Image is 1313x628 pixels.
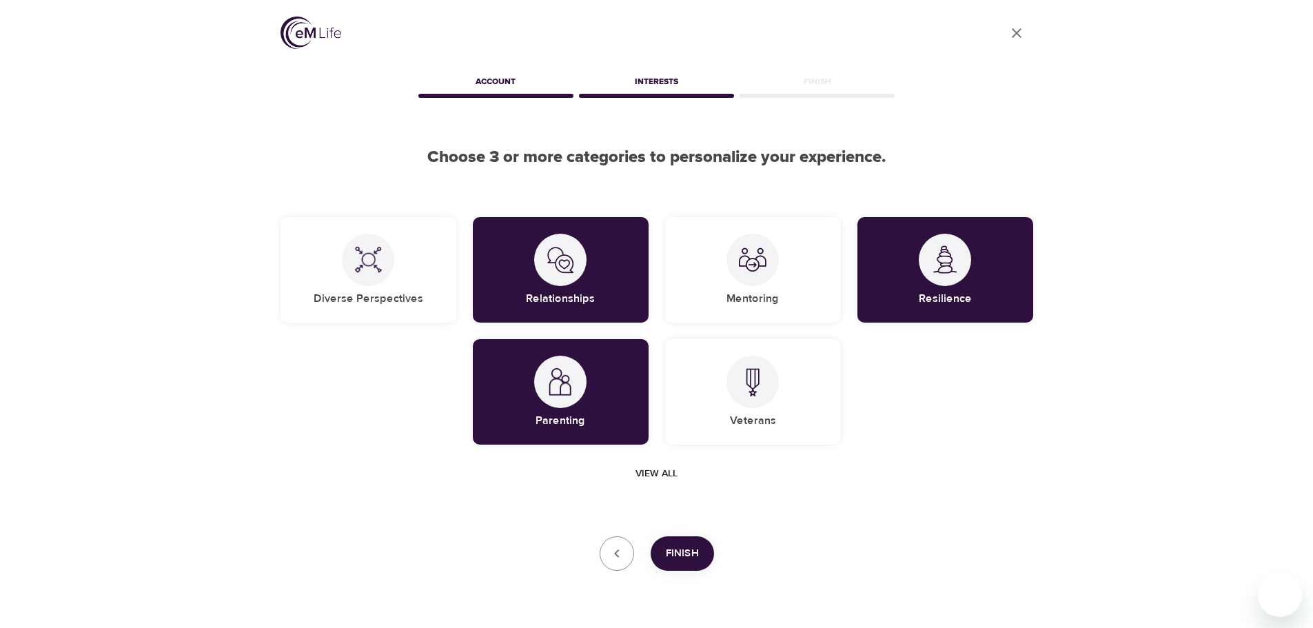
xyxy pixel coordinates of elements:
[281,148,1033,168] h2: Choose 3 or more categories to personalize your experience.
[354,246,382,274] img: Diverse Perspectives
[651,536,714,571] button: Finish
[1000,17,1033,50] a: close
[665,339,841,445] div: VeteransVeterans
[547,246,574,274] img: Relationships
[630,461,683,487] button: View all
[281,217,456,323] div: Diverse PerspectivesDiverse Perspectives
[857,217,1033,323] div: ResilienceResilience
[635,465,678,483] span: View all
[931,245,959,274] img: Resilience
[919,292,972,306] h5: Resilience
[730,414,776,428] h5: Veterans
[739,368,766,396] img: Veterans
[473,217,649,323] div: RelationshipsRelationships
[666,545,699,563] span: Finish
[739,246,766,274] img: Mentoring
[473,339,649,445] div: ParentingParenting
[526,292,595,306] h5: Relationships
[536,414,585,428] h5: Parenting
[314,292,423,306] h5: Diverse Perspectives
[665,217,841,323] div: MentoringMentoring
[726,292,779,306] h5: Mentoring
[1258,573,1302,617] iframe: Button to launch messaging window
[547,368,574,396] img: Parenting
[281,17,341,49] img: logo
